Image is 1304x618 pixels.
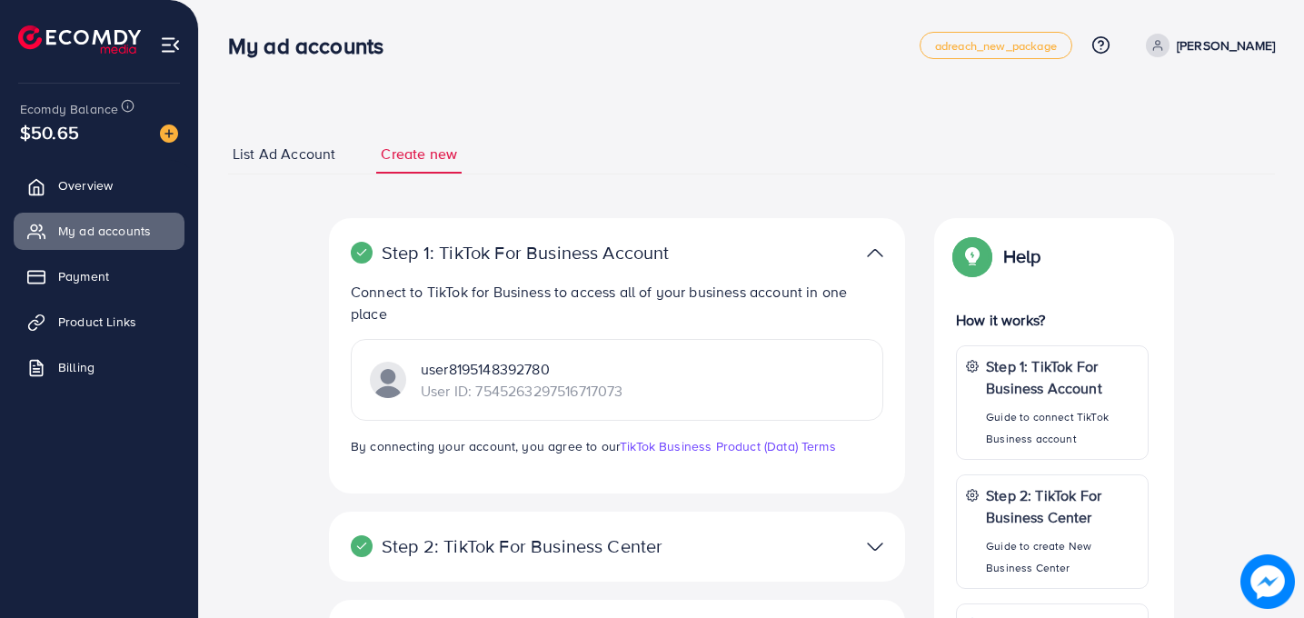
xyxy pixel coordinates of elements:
[421,380,622,402] p: User ID: 7545263297516717073
[58,267,109,285] span: Payment
[956,309,1149,331] p: How it works?
[351,242,696,264] p: Step 1: TikTok For Business Account
[867,240,883,266] img: TikTok partner
[14,167,184,204] a: Overview
[228,33,398,59] h3: My ad accounts
[986,406,1139,450] p: Guide to connect TikTok Business account
[14,304,184,340] a: Product Links
[20,119,79,145] span: $50.65
[58,358,95,376] span: Billing
[620,437,836,455] a: TikTok Business Product (Data) Terms
[986,484,1139,528] p: Step 2: TikTok For Business Center
[370,362,406,398] img: TikTok partner
[986,535,1139,579] p: Guide to create New Business Center
[1003,245,1041,267] p: Help
[14,258,184,294] a: Payment
[351,535,696,557] p: Step 2: TikTok For Business Center
[233,144,335,164] span: List Ad Account
[58,313,136,331] span: Product Links
[1240,554,1295,609] img: image
[58,176,113,194] span: Overview
[381,144,457,164] span: Create new
[14,349,184,385] a: Billing
[160,35,181,55] img: menu
[1139,34,1275,57] a: [PERSON_NAME]
[867,533,883,560] img: TikTok partner
[58,222,151,240] span: My ad accounts
[351,281,883,324] p: Connect to TikTok for Business to access all of your business account in one place
[956,240,989,273] img: Popup guide
[14,213,184,249] a: My ad accounts
[935,40,1057,52] span: adreach_new_package
[986,355,1139,399] p: Step 1: TikTok For Business Account
[1177,35,1275,56] p: [PERSON_NAME]
[18,25,141,54] img: logo
[160,125,178,143] img: image
[351,435,883,457] p: By connecting your account, you agree to our
[920,32,1072,59] a: adreach_new_package
[421,358,622,380] p: user8195148392780
[20,100,118,118] span: Ecomdy Balance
